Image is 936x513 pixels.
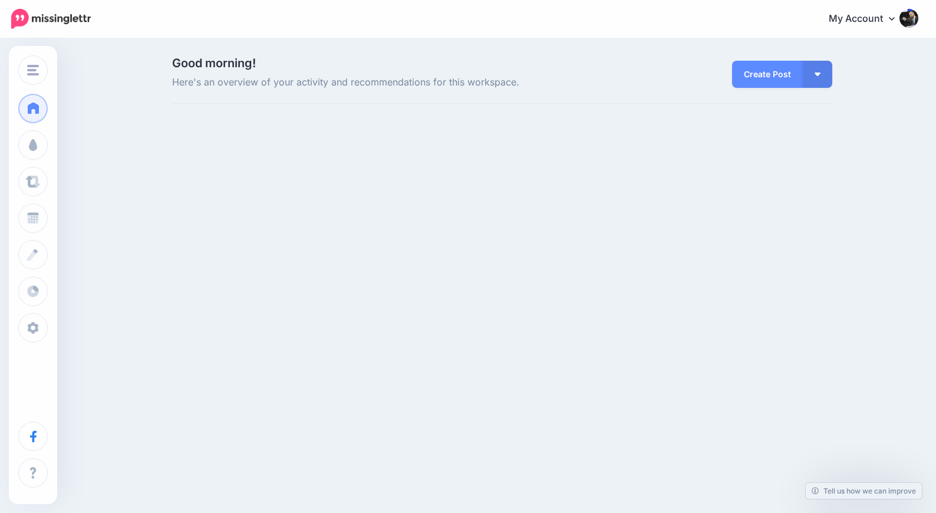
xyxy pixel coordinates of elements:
img: menu.png [27,65,39,75]
a: My Account [817,5,918,34]
span: Good morning! [172,56,256,70]
img: arrow-down-white.png [815,73,820,76]
a: Tell us how we can improve [806,483,922,499]
a: Create Post [732,61,803,88]
img: Missinglettr [11,9,91,29]
span: Here's an overview of your activity and recommendations for this workspace. [172,75,607,90]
